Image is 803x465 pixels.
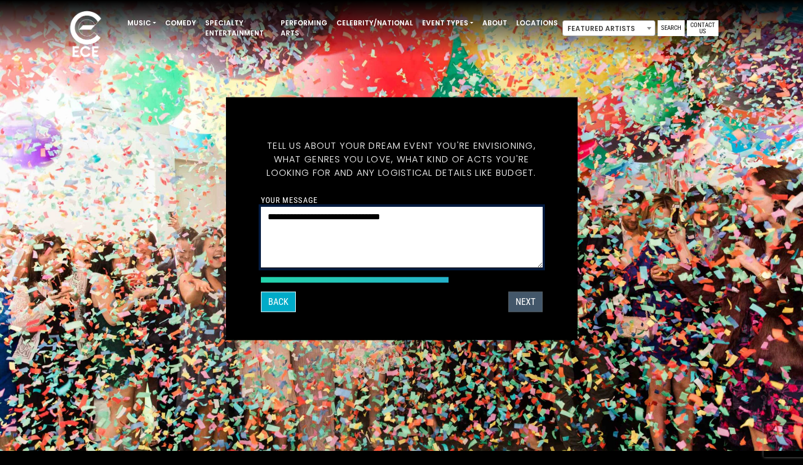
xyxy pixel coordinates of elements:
button: Back [261,291,296,312]
a: Specialty Entertainment [201,14,276,43]
span: Featured Artists [563,21,655,37]
a: Celebrity/National [332,14,418,33]
a: Performing Arts [276,14,332,43]
a: Comedy [161,14,201,33]
a: Music [123,14,161,33]
button: Next [508,291,543,312]
a: About [478,14,512,33]
a: Event Types [418,14,478,33]
img: ece_new_logo_whitev2-1.png [57,8,114,63]
a: Search [658,20,685,36]
label: Your message [261,194,318,205]
a: Locations [512,14,562,33]
h5: Tell us about your dream event you're envisioning, what genres you love, what kind of acts you're... [261,125,543,193]
span: Featured Artists [562,20,655,36]
a: Contact Us [687,20,718,36]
